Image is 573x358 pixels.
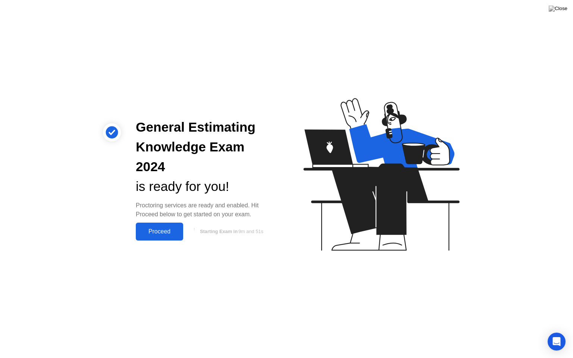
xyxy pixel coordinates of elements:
[187,224,275,239] button: Starting Exam in9m and 51s
[136,117,275,176] div: General Estimating Knowledge Exam 2024
[136,177,275,197] div: is ready for you!
[136,201,275,219] div: Proctoring services are ready and enabled. Hit Proceed below to get started on your exam.
[138,228,181,235] div: Proceed
[136,223,183,241] button: Proceed
[549,6,567,12] img: Close
[548,333,566,351] div: Open Intercom Messenger
[238,229,263,234] span: 9m and 51s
